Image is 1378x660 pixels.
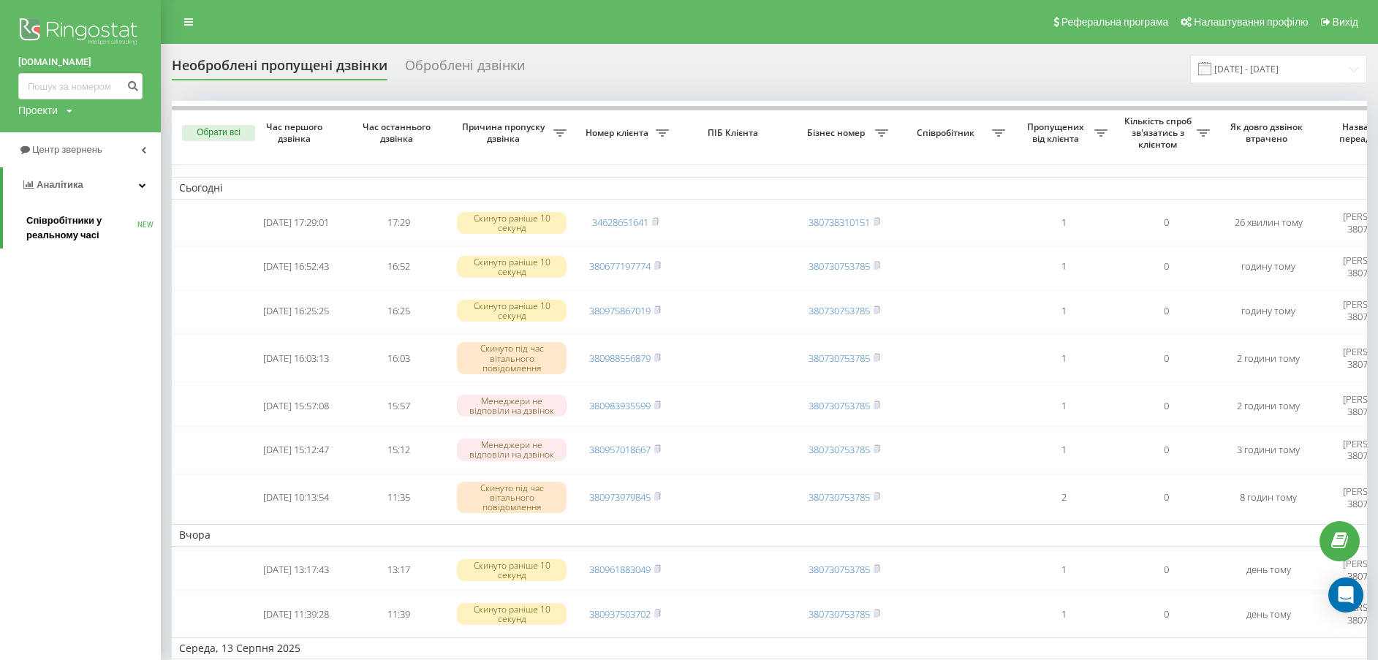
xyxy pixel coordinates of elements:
td: [DATE] 15:12:47 [245,429,347,470]
span: Час першого дзвінка [257,121,336,144]
td: [DATE] 17:29:01 [245,202,347,243]
td: [DATE] 16:25:25 [245,290,347,331]
div: Скинуто раніше 10 секунд [457,300,567,322]
span: Причина пропуску дзвінка [457,121,553,144]
td: 16:25 [347,290,450,331]
a: 380983935599 [589,399,651,412]
td: годину тому [1217,246,1320,287]
td: [DATE] 11:39:28 [245,593,347,634]
td: 1 [1012,550,1115,591]
td: 0 [1115,290,1217,331]
td: 2 години тому [1217,385,1320,426]
a: 380730753785 [809,563,870,576]
span: ПІБ Клієнта [689,127,781,139]
span: Номер клієнта [581,127,656,139]
a: Аналiтика [3,167,161,202]
a: 380730753785 [809,399,870,412]
td: 0 [1115,334,1217,382]
button: Обрати всі [182,125,255,141]
div: Open Intercom Messenger [1328,577,1363,612]
div: Скинуто під час вітального повідомлення [457,482,567,514]
td: 1 [1012,202,1115,243]
a: 380738310151 [809,216,870,229]
div: Менеджери не відповіли на дзвінок [457,439,567,460]
div: Скинуто раніше 10 секунд [457,603,567,625]
td: 11:39 [347,593,450,634]
span: Бізнес номер [800,127,875,139]
div: Менеджери не відповіли на дзвінок [457,395,567,417]
div: Скинуто раніше 10 секунд [457,256,567,278]
span: Центр звернень [32,144,102,155]
td: 1 [1012,429,1115,470]
td: 1 [1012,290,1115,331]
td: день тому [1217,593,1320,634]
span: Співробітник [903,127,992,139]
td: 16:03 [347,334,450,382]
div: Необроблені пропущені дзвінки [172,58,387,80]
div: Скинуто під час вітального повідомлення [457,342,567,374]
td: 3 години тому [1217,429,1320,470]
td: 1 [1012,246,1115,287]
td: 11:35 [347,474,450,522]
td: годину тому [1217,290,1320,331]
td: 1 [1012,334,1115,382]
span: Час останнього дзвінка [359,121,438,144]
img: Ringostat logo [18,15,143,51]
a: 380937503702 [589,607,651,621]
a: 380730753785 [809,490,870,504]
div: Скинуто раніше 10 секунд [457,559,567,581]
td: [DATE] 16:52:43 [245,246,347,287]
td: 17:29 [347,202,450,243]
span: Вихід [1333,16,1358,28]
td: 1 [1012,385,1115,426]
td: 0 [1115,429,1217,470]
div: Оброблені дзвінки [405,58,525,80]
a: 380730753785 [809,607,870,621]
td: 0 [1115,385,1217,426]
td: [DATE] 16:03:13 [245,334,347,382]
a: 380961883049 [589,563,651,576]
span: Співробітники у реальному часі [26,213,137,243]
td: 16:52 [347,246,450,287]
input: Пошук за номером [18,73,143,99]
div: Проекти [18,103,58,118]
span: Налаштування профілю [1194,16,1308,28]
a: [DOMAIN_NAME] [18,55,143,69]
td: 0 [1115,246,1217,287]
span: Пропущених від клієнта [1020,121,1094,144]
a: 380957018667 [589,443,651,456]
td: 0 [1115,202,1217,243]
td: [DATE] 13:17:43 [245,550,347,591]
span: Реферальна програма [1061,16,1169,28]
td: 1 [1012,593,1115,634]
a: 380730753785 [809,443,870,456]
td: 0 [1115,593,1217,634]
td: 2 [1012,474,1115,522]
td: 15:57 [347,385,450,426]
a: 380975867019 [589,304,651,317]
a: 34628651641 [592,216,648,229]
td: 15:12 [347,429,450,470]
td: 13:17 [347,550,450,591]
td: 0 [1115,550,1217,591]
td: 0 [1115,474,1217,522]
a: 380988556879 [589,352,651,365]
td: день тому [1217,550,1320,591]
td: [DATE] 10:13:54 [245,474,347,522]
td: 26 хвилин тому [1217,202,1320,243]
a: 380730753785 [809,259,870,273]
td: 8 годин тому [1217,474,1320,522]
a: 380730753785 [809,304,870,317]
td: [DATE] 15:57:08 [245,385,347,426]
td: 2 години тому [1217,334,1320,382]
a: 380677197774 [589,259,651,273]
span: Кількість спроб зв'язатись з клієнтом [1122,115,1197,150]
span: Як довго дзвінок втрачено [1229,121,1308,144]
a: 380973979845 [589,490,651,504]
a: Співробітники у реальному часіNEW [26,208,161,249]
span: Аналiтика [37,179,83,190]
div: Скинуто раніше 10 секунд [457,212,567,234]
a: 380730753785 [809,352,870,365]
